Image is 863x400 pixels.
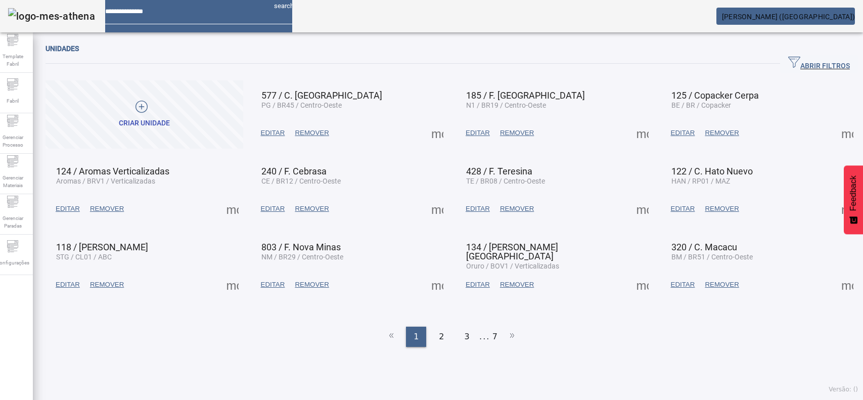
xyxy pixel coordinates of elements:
[780,55,858,73] button: ABRIR FILTROS
[844,165,863,234] button: Feedback - Mostrar pesquisa
[666,200,700,218] button: EDITAR
[290,200,334,218] button: REMOVER
[495,124,539,142] button: REMOVER
[838,124,856,142] button: Mais
[56,242,148,252] span: 118 / [PERSON_NAME]
[261,177,341,185] span: CE / BR12 / Centro-Oeste
[223,200,242,218] button: Mais
[261,90,382,101] span: 577 / C. [GEOGRAPHIC_DATA]
[51,200,85,218] button: EDITAR
[295,204,329,214] span: REMOVER
[466,242,558,261] span: 134 / [PERSON_NAME] [GEOGRAPHIC_DATA]
[466,101,546,109] span: N1 / BR19 / Centro-Oeste
[829,386,858,393] span: Versão: ()
[428,124,446,142] button: Mais
[466,280,490,290] span: EDITAR
[465,331,470,343] span: 3
[461,276,495,294] button: EDITAR
[722,13,855,21] span: [PERSON_NAME] ([GEOGRAPHIC_DATA])
[700,124,744,142] button: REMOVER
[428,276,446,294] button: Mais
[46,45,79,53] span: Unidades
[461,200,495,218] button: EDITAR
[295,280,329,290] span: REMOVER
[261,242,341,252] span: 803 / F. Nova Minas
[633,276,652,294] button: Mais
[466,177,545,185] span: TE / BR08 / Centro-Oeste
[223,276,242,294] button: Mais
[671,280,695,290] span: EDITAR
[705,280,739,290] span: REMOVER
[56,166,169,176] span: 124 / Aromas Verticalizadas
[256,276,290,294] button: EDITAR
[51,276,85,294] button: EDITAR
[290,276,334,294] button: REMOVER
[461,124,495,142] button: EDITAR
[4,94,22,108] span: Fabril
[261,166,327,176] span: 240 / F. Cebrasa
[671,128,695,138] span: EDITAR
[90,204,124,214] span: REMOVER
[671,253,753,261] span: BM / BR51 / Centro-Oeste
[700,200,744,218] button: REMOVER
[466,128,490,138] span: EDITAR
[671,90,759,101] span: 125 / Copacker Cerpa
[56,204,80,214] span: EDITAR
[261,280,285,290] span: EDITAR
[705,128,739,138] span: REMOVER
[90,280,124,290] span: REMOVER
[439,331,444,343] span: 2
[666,276,700,294] button: EDITAR
[700,276,744,294] button: REMOVER
[290,124,334,142] button: REMOVER
[838,276,856,294] button: Mais
[495,200,539,218] button: REMOVER
[671,204,695,214] span: EDITAR
[8,8,95,24] img: logo-mes-athena
[256,200,290,218] button: EDITAR
[480,327,490,347] li: ...
[633,124,652,142] button: Mais
[500,280,534,290] span: REMOVER
[500,204,534,214] span: REMOVER
[492,327,497,347] li: 7
[495,276,539,294] button: REMOVER
[849,175,858,211] span: Feedback
[671,101,731,109] span: BE / BR / Copacker
[633,200,652,218] button: Mais
[838,200,856,218] button: Mais
[56,253,112,261] span: STG / CL01 / ABC
[56,177,155,185] span: Aromas / BRV1 / Verticalizadas
[788,56,850,71] span: ABRIR FILTROS
[261,128,285,138] span: EDITAR
[295,128,329,138] span: REMOVER
[256,124,290,142] button: EDITAR
[428,200,446,218] button: Mais
[671,166,753,176] span: 122 / C. Hato Nuevo
[261,253,343,261] span: NM / BR29 / Centro-Oeste
[46,80,243,149] button: Criar unidade
[261,204,285,214] span: EDITAR
[466,166,532,176] span: 428 / F. Teresina
[56,280,80,290] span: EDITAR
[666,124,700,142] button: EDITAR
[466,90,585,101] span: 185 / F. [GEOGRAPHIC_DATA]
[466,204,490,214] span: EDITAR
[261,101,342,109] span: PG / BR45 / Centro-Oeste
[119,118,170,128] div: Criar unidade
[500,128,534,138] span: REMOVER
[85,276,129,294] button: REMOVER
[671,242,737,252] span: 320 / C. Macacu
[671,177,730,185] span: HAN / RP01 / MAZ
[85,200,129,218] button: REMOVER
[705,204,739,214] span: REMOVER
